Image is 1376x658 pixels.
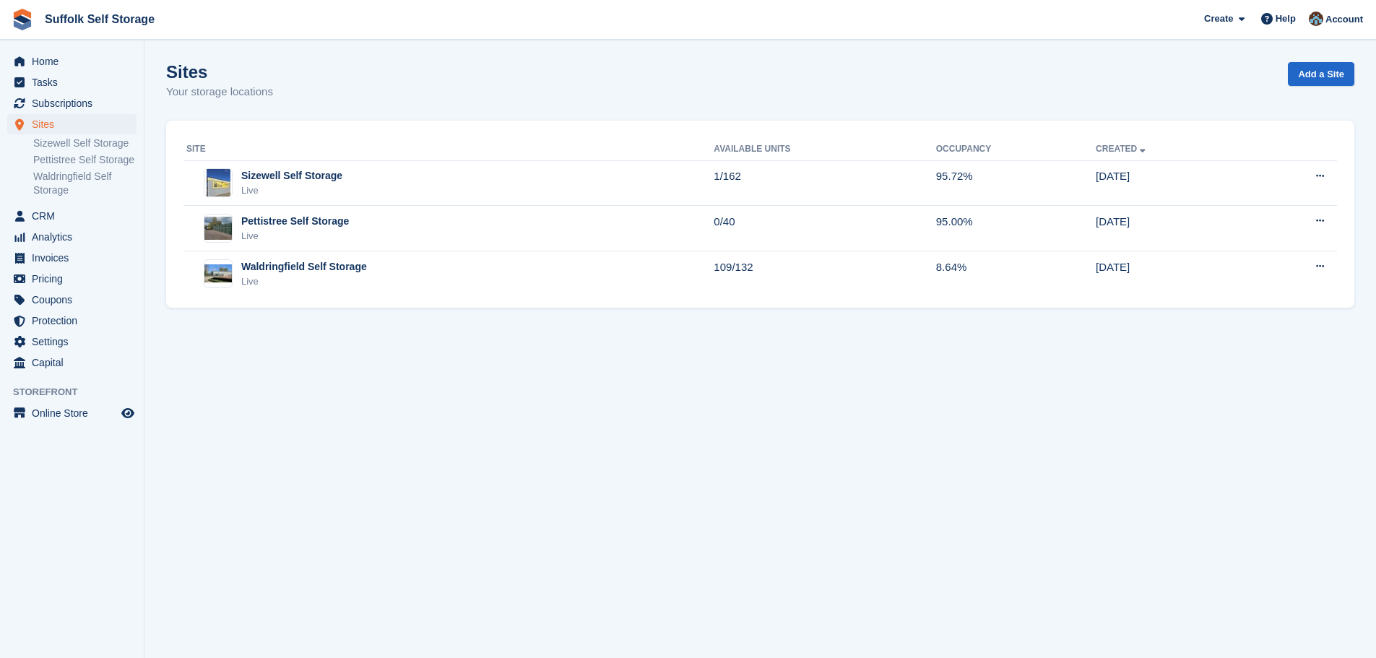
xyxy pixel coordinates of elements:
[1096,160,1249,206] td: [DATE]
[166,62,273,82] h1: Sites
[183,138,714,161] th: Site
[241,168,342,183] div: Sizewell Self Storage
[7,72,137,92] a: menu
[7,403,137,423] a: menu
[13,385,144,399] span: Storefront
[7,114,137,134] a: menu
[7,227,137,247] a: menu
[1325,12,1363,27] span: Account
[12,9,33,30] img: stora-icon-8386f47178a22dfd0bd8f6a31ec36ba5ce8667c1dd55bd0f319d3a0aa187defe.svg
[7,248,137,268] a: menu
[1096,206,1249,251] td: [DATE]
[7,51,137,72] a: menu
[1288,62,1354,86] a: Add a Site
[32,114,118,134] span: Sites
[32,311,118,331] span: Protection
[7,269,137,289] a: menu
[241,214,349,229] div: Pettistree Self Storage
[936,251,1096,296] td: 8.64%
[936,206,1096,251] td: 95.00%
[7,206,137,226] a: menu
[32,403,118,423] span: Online Store
[204,264,232,282] img: Image of Waldringfield Self Storage site
[1309,12,1323,26] img: Lisa Furneaux
[714,206,935,251] td: 0/40
[7,352,137,373] a: menu
[39,7,160,31] a: Suffolk Self Storage
[1204,12,1233,26] span: Create
[32,227,118,247] span: Analytics
[32,72,118,92] span: Tasks
[1096,144,1148,154] a: Created
[32,269,118,289] span: Pricing
[7,311,137,331] a: menu
[32,332,118,352] span: Settings
[241,183,342,198] div: Live
[7,290,137,310] a: menu
[714,138,935,161] th: Available Units
[32,206,118,226] span: CRM
[166,84,273,100] p: Your storage locations
[33,170,137,197] a: Waldringfield Self Storage
[32,352,118,373] span: Capital
[1276,12,1296,26] span: Help
[33,153,137,167] a: Pettistree Self Storage
[7,93,137,113] a: menu
[207,168,230,197] img: Image of Sizewell Self Storage site
[936,138,1096,161] th: Occupancy
[32,290,118,310] span: Coupons
[241,259,367,274] div: Waldringfield Self Storage
[241,229,349,243] div: Live
[714,160,935,206] td: 1/162
[204,217,232,240] img: Image of Pettistree Self Storage site
[32,248,118,268] span: Invoices
[32,51,118,72] span: Home
[119,404,137,422] a: Preview store
[7,332,137,352] a: menu
[33,137,137,150] a: Sizewell Self Storage
[241,274,367,289] div: Live
[1096,251,1249,296] td: [DATE]
[32,93,118,113] span: Subscriptions
[936,160,1096,206] td: 95.72%
[714,251,935,296] td: 109/132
